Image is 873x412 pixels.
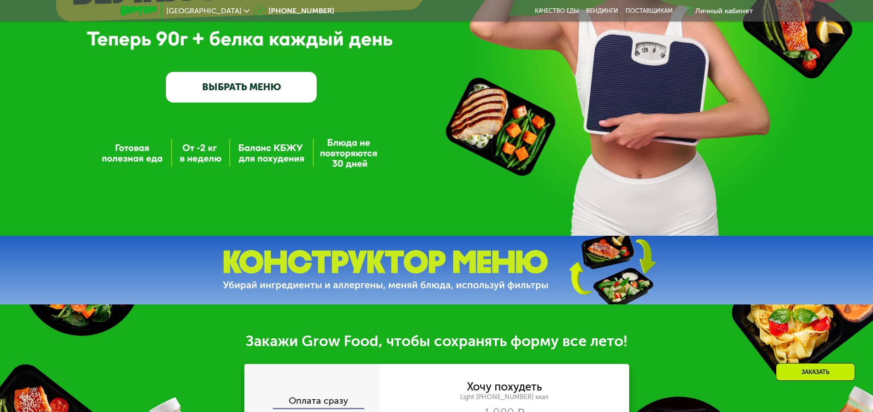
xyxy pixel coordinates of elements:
a: Вендинги [586,7,618,15]
div: Личный кабинет [695,5,753,16]
div: Light [PHONE_NUMBER] ккал [380,393,629,401]
div: Заказать [776,363,855,381]
div: Хочу похудеть [467,382,542,392]
div: поставщикам [626,7,673,15]
div: Оплата сразу [245,396,380,408]
a: ВЫБРАТЬ МЕНЮ [166,72,317,102]
a: [PHONE_NUMBER] [254,5,334,16]
span: [GEOGRAPHIC_DATA] [166,7,242,15]
a: Качество еды [535,7,579,15]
